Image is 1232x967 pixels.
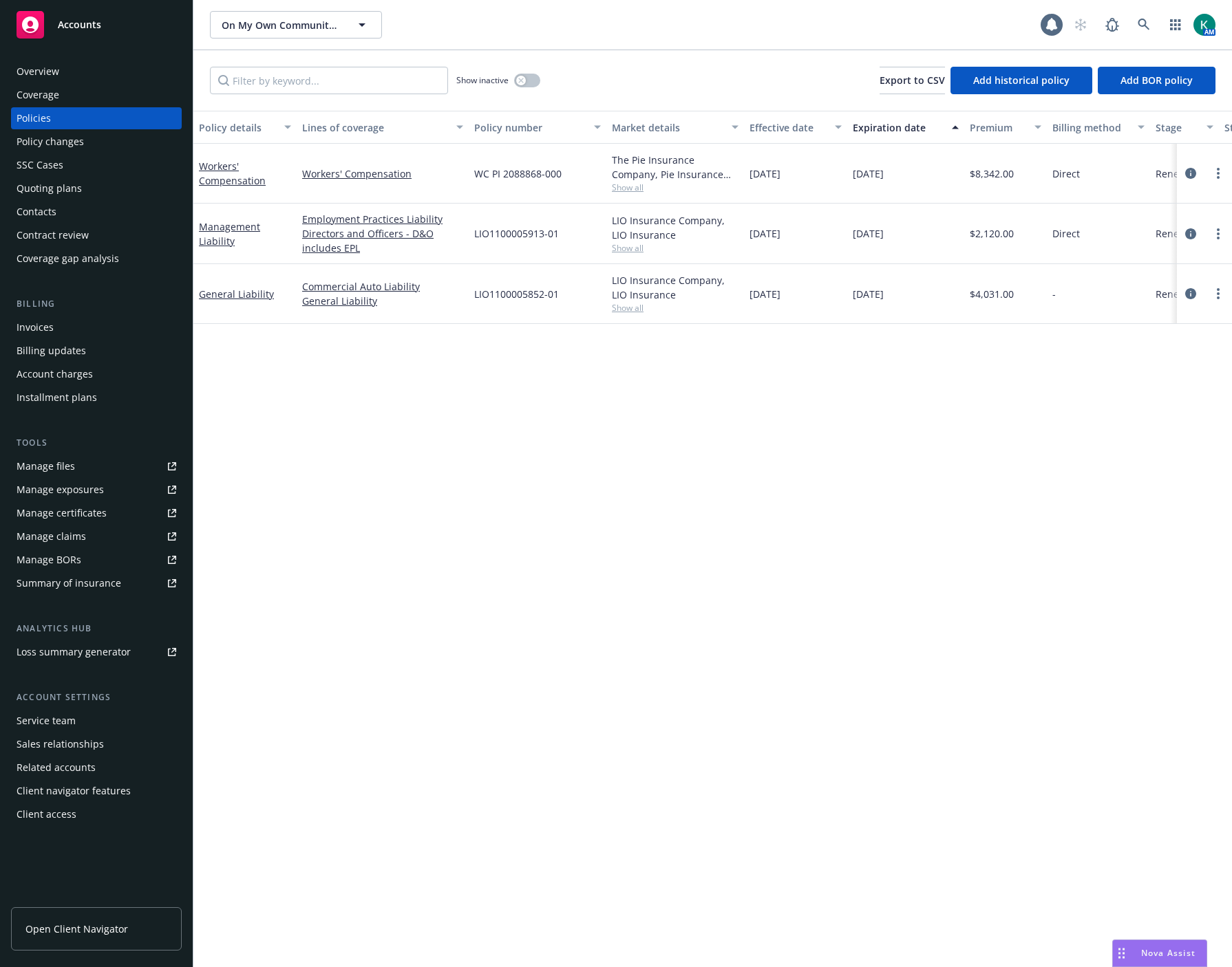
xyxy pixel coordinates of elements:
a: circleInformation [1182,226,1199,242]
div: Policy details [199,120,276,135]
a: Loss summary generator [11,641,182,663]
a: Search [1130,11,1158,39]
a: Manage BORs [11,549,182,571]
button: Expiration date [847,111,964,144]
div: Manage BORs [17,549,81,571]
a: Manage certificates [11,502,182,524]
span: Add BOR policy [1121,74,1193,87]
a: Overview [11,61,182,83]
a: more [1210,226,1226,242]
div: Expiration date [853,120,944,135]
a: Manage files [11,455,182,477]
div: Account settings [11,691,182,704]
div: Coverage [17,84,59,106]
span: Renewal [1156,226,1195,241]
span: Renewal [1156,166,1195,181]
a: Quoting plans [11,177,182,199]
span: Nova Assist [1141,947,1196,959]
a: Start snowing [1067,11,1094,39]
div: Service team [17,710,76,732]
div: Billing updates [17,340,86,362]
a: Workers' Compensation [302,166,463,181]
a: Contract review [11,224,182,246]
span: [DATE] [750,166,780,181]
a: more [1210,285,1226,302]
a: Client access [11,803,182,825]
img: photo [1193,14,1215,36]
button: Lines of coverage [297,111,469,144]
a: Switch app [1162,11,1189,39]
a: Manage claims [11,525,182,547]
span: LIO1100005913-01 [474,226,559,241]
div: Client navigator features [17,780,131,802]
a: Related accounts [11,757,182,779]
a: Contacts [11,201,182,223]
a: Directors and Officers - D&O includes EPL [302,226,463,255]
div: Policy changes [17,131,84,153]
div: Sales relationships [17,733,104,755]
div: Summary of insurance [17,572,121,594]
a: Manage exposures [11,479,182,501]
a: Account charges [11,363,182,385]
div: SSC Cases [17,154,63,176]
div: Stage [1156,120,1198,135]
div: Related accounts [17,757,96,779]
div: Premium [970,120,1026,135]
span: - [1052,287,1056,301]
a: Policy changes [11,131,182,153]
div: Manage certificates [17,502,107,524]
a: Accounts [11,6,182,44]
div: Billing [11,297,182,311]
div: Tools [11,436,182,450]
div: Account charges [17,363,93,385]
a: Billing updates [11,340,182,362]
span: Direct [1052,166,1080,181]
span: $4,031.00 [970,287,1014,301]
span: [DATE] [853,166,884,181]
span: $2,120.00 [970,226,1014,241]
a: Management Liability [199,220,260,248]
div: Manage exposures [17,479,104,501]
div: Policy number [474,120,586,135]
span: Renewal [1156,287,1195,301]
div: Installment plans [17,387,97,409]
a: Sales relationships [11,733,182,755]
a: circleInformation [1182,285,1199,302]
div: Client access [17,803,76,825]
a: Client navigator features [11,780,182,802]
span: Show inactive [456,74,509,86]
span: Accounts [58,19,101,30]
div: Quoting plans [17,177,82,199]
button: Add historical policy [950,67,1092,94]
div: The Pie Insurance Company, Pie Insurance (Carrier) [612,153,739,182]
button: Billing method [1047,111,1150,144]
a: more [1210,165,1226,182]
a: General Liability [199,287,274,301]
div: Manage claims [17,525,86,547]
span: Show all [612,302,739,314]
span: On My Own Community Services [222,18,341,32]
div: Overview [17,61,59,83]
button: Premium [964,111,1047,144]
button: Market details [606,111,744,144]
a: General Liability [302,294,463,308]
div: Coverage gap analysis [17,248,119,270]
input: Filter by keyword... [210,67,448,94]
a: Coverage gap analysis [11,248,182,270]
button: Policy details [193,111,297,144]
div: Lines of coverage [302,120,448,135]
div: Contacts [17,201,56,223]
a: Invoices [11,316,182,338]
div: Invoices [17,316,54,338]
a: Commercial Auto Liability [302,279,463,294]
div: Policies [17,107,51,129]
span: Show all [612,242,739,254]
a: Coverage [11,84,182,106]
span: [DATE] [853,226,884,241]
span: [DATE] [853,287,884,301]
a: Summary of insurance [11,572,182,594]
button: On My Own Community Services [210,11,382,39]
span: [DATE] [750,287,780,301]
span: Direct [1052,226,1080,241]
